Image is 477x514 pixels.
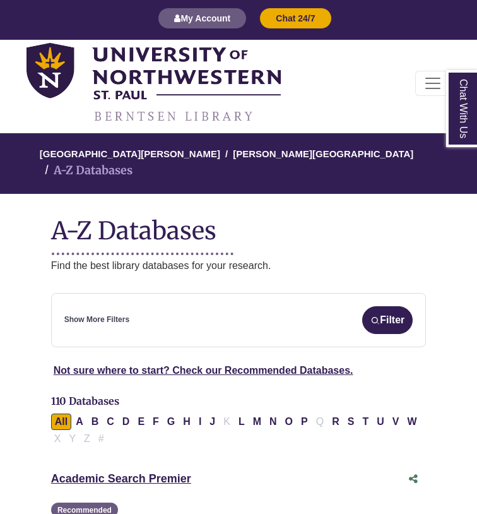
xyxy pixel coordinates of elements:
[51,133,427,194] nav: breadcrumb
[51,206,427,245] h1: A-Z Databases
[281,414,297,430] button: Filter Results O
[134,414,148,430] button: Filter Results E
[64,314,129,326] a: Show More Filters
[72,414,87,430] button: Filter Results A
[51,414,71,430] button: All
[51,415,422,443] div: Alpha-list to filter by first letter of database name
[149,414,163,430] button: Filter Results F
[259,8,331,29] button: Chat 24/7
[328,414,343,430] button: Filter Results R
[158,8,247,29] button: My Account
[415,71,450,96] button: Toggle navigation
[119,414,134,430] button: Filter Results D
[103,414,118,430] button: Filter Results C
[403,414,420,430] button: Filter Results W
[88,414,103,430] button: Filter Results B
[233,146,413,159] a: [PERSON_NAME][GEOGRAPHIC_DATA]
[40,162,132,180] li: A-Z Databases
[51,395,119,407] span: 110 Databases
[389,414,403,430] button: Filter Results V
[259,13,331,23] a: Chat 24/7
[179,414,194,430] button: Filter Results H
[297,414,312,430] button: Filter Results P
[235,414,249,430] button: Filter Results L
[206,414,219,430] button: Filter Results J
[344,414,358,430] button: Filter Results S
[40,146,220,159] a: [GEOGRAPHIC_DATA][PERSON_NAME]
[54,365,353,376] a: Not sure where to start? Check our Recommended Databases.
[362,306,413,334] button: Filter
[266,414,281,430] button: Filter Results N
[26,43,281,124] img: library_home
[163,414,179,430] button: Filter Results G
[158,13,247,23] a: My Account
[249,414,265,430] button: Filter Results M
[51,472,191,485] a: Academic Search Premier
[401,467,426,491] button: Share this database
[195,414,205,430] button: Filter Results I
[373,414,388,430] button: Filter Results U
[51,258,427,274] p: Find the best library databases for your research.
[358,414,372,430] button: Filter Results T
